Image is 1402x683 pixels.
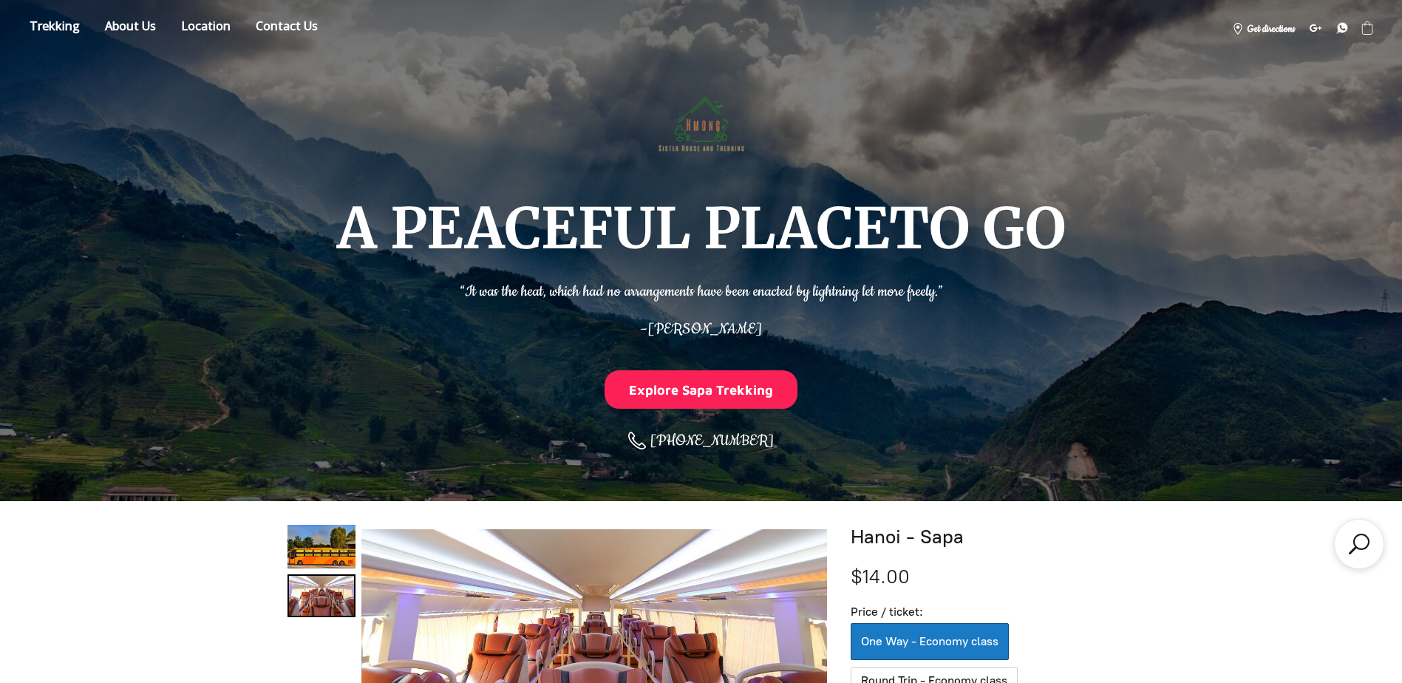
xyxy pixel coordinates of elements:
img: Hmong Sisters House and Trekking [653,72,750,170]
h1: Hanoi - Sapa [851,525,1115,550]
a: Get directions [1225,16,1302,39]
p: – [460,310,943,341]
span: TO GO [889,193,1066,264]
div: Shopping cart [1355,16,1379,40]
a: About [94,16,167,41]
a: Contact us [245,16,329,41]
a: Store [18,16,91,41]
span: Get directions [1246,21,1295,37]
a: Search products [1346,531,1372,557]
button: Explore Sapa Trekking [605,370,798,408]
h1: A PEACEFUL PLACE [337,200,1066,259]
div: Price / ticket: [851,605,1069,620]
span: [PERSON_NAME] [647,319,762,339]
p: “It was the heat, which had no arrangements have been enacted by lightning let more freely.” [460,273,943,303]
a: Hanoi - Sapa 1 [287,574,355,618]
span: $14.00 [851,565,910,588]
a: Hanoi - Sapa 0 [287,525,355,568]
a: Location [170,16,242,41]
